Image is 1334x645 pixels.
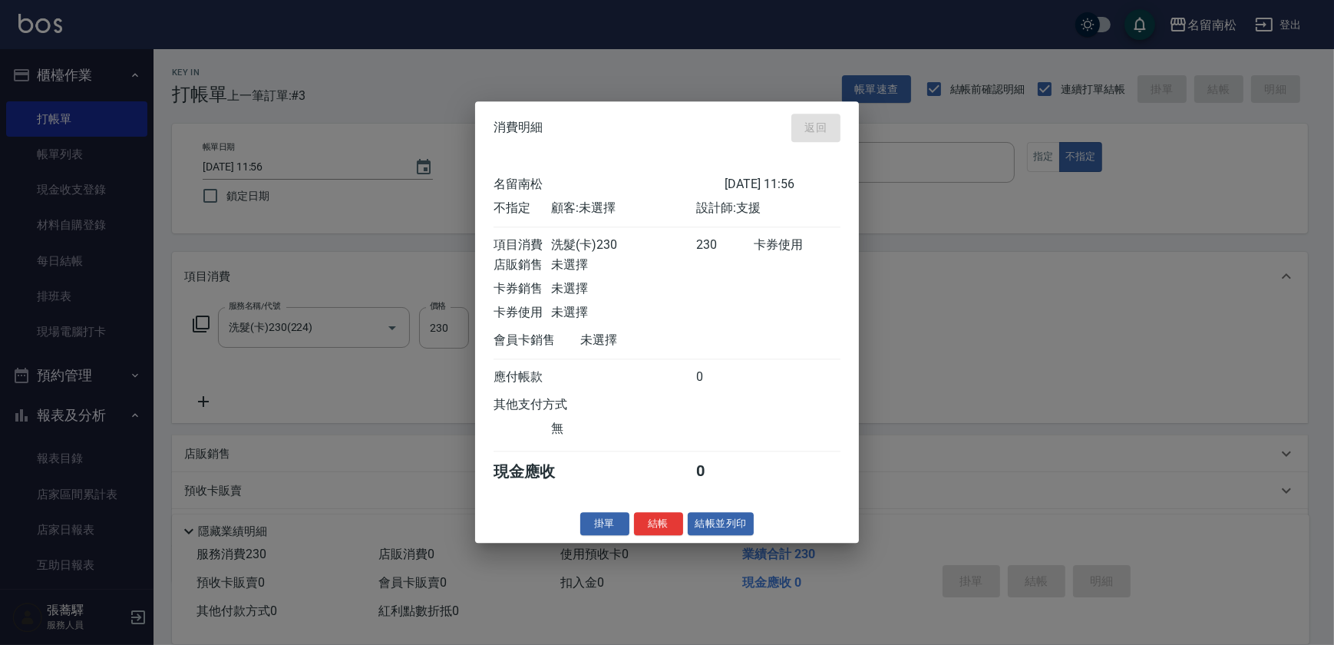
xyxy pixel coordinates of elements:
div: 不指定 [494,200,551,217]
div: 其他支付方式 [494,397,609,413]
button: 結帳 [634,512,683,536]
div: [DATE] 11:56 [725,177,840,193]
div: 會員卡銷售 [494,332,580,349]
div: 未選擇 [551,281,695,297]
span: 消費明細 [494,121,543,136]
div: 應付帳款 [494,369,551,385]
div: 0 [696,461,754,482]
div: 設計師: 支援 [696,200,840,217]
div: 現金應收 [494,461,580,482]
div: 顧客: 未選擇 [551,200,695,217]
div: 230 [696,237,754,253]
div: 未選擇 [580,332,725,349]
div: 項目消費 [494,237,551,253]
div: 未選擇 [551,257,695,273]
button: 掛單 [580,512,629,536]
div: 0 [696,369,754,385]
div: 卡券使用 [494,305,551,321]
div: 無 [551,421,695,437]
div: 店販銷售 [494,257,551,273]
button: 結帳並列印 [688,512,755,536]
div: 名留南松 [494,177,725,193]
div: 卡券使用 [754,237,840,253]
div: 洗髮(卡)230 [551,237,695,253]
div: 未選擇 [551,305,695,321]
div: 卡券銷售 [494,281,551,297]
